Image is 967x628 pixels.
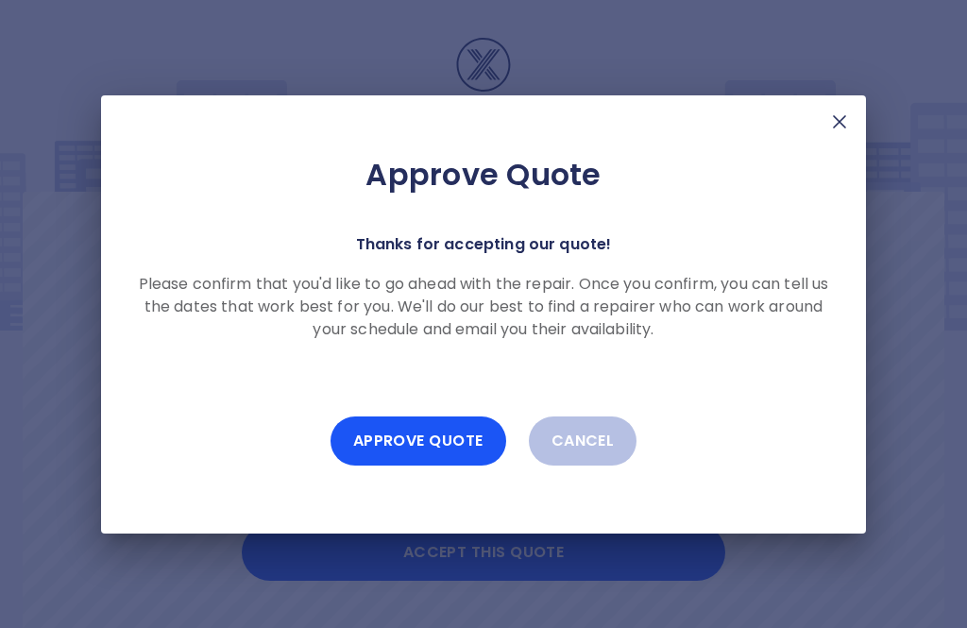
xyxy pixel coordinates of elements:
h2: Approve Quote [131,156,836,194]
img: X Mark [828,110,851,133]
button: Cancel [529,416,637,466]
button: Approve Quote [331,416,506,466]
p: Thanks for accepting our quote! [356,231,612,258]
p: Please confirm that you'd like to go ahead with the repair. Once you confirm, you can tell us the... [131,273,836,341]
